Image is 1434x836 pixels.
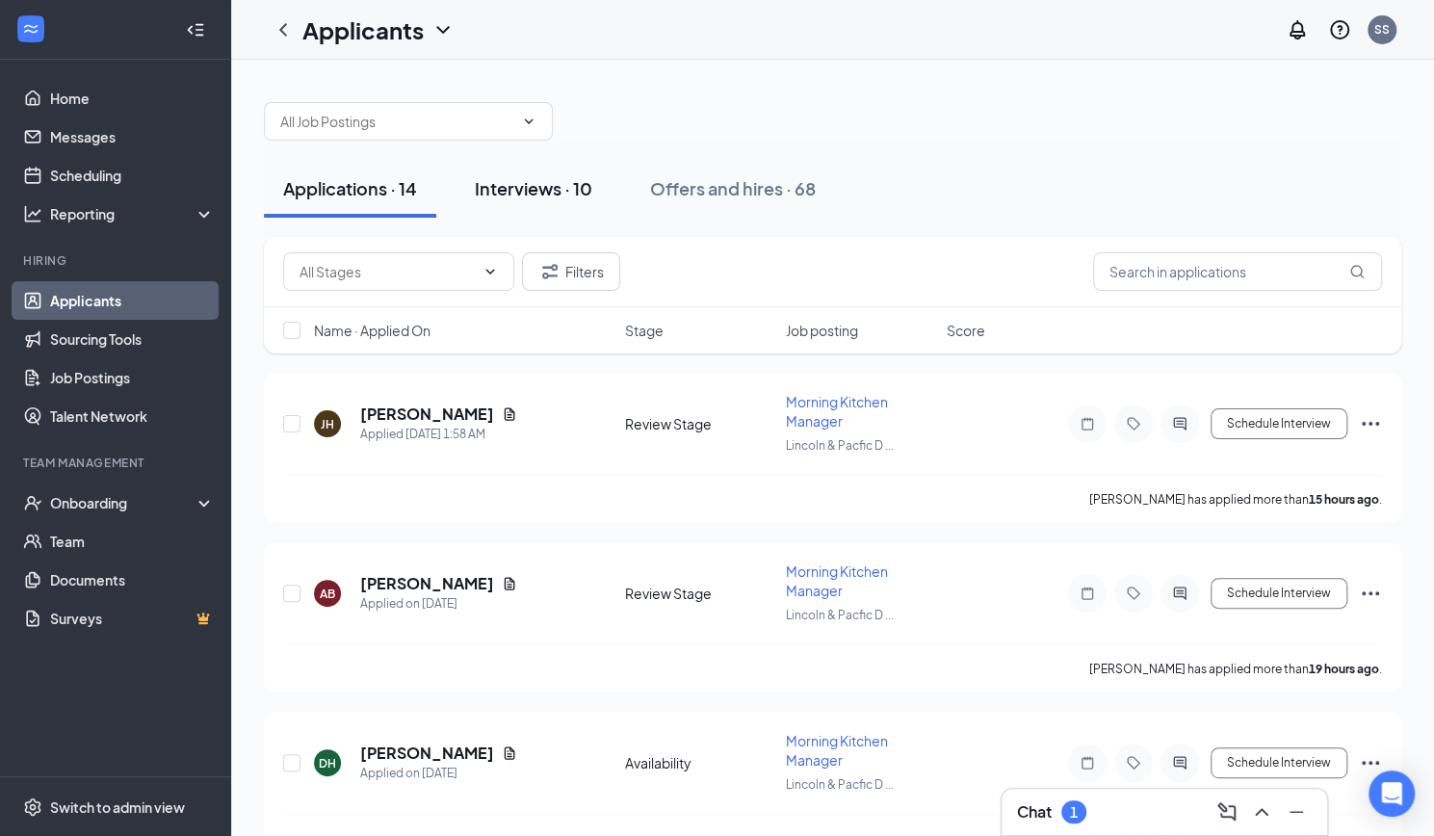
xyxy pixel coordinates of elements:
div: DH [319,755,336,771]
a: Applicants [50,281,215,320]
button: ChevronUp [1246,797,1277,827]
svg: ActiveChat [1168,755,1191,771]
h3: Chat [1017,801,1052,823]
input: All Job Postings [280,111,513,132]
div: 1 [1070,804,1078,821]
a: Scheduling [50,156,215,195]
a: Home [50,79,215,118]
button: Filter Filters [522,252,620,291]
svg: Notifications [1286,18,1309,41]
span: Score [947,321,985,340]
svg: Ellipses [1359,412,1382,435]
a: Messages [50,118,215,156]
svg: Tag [1122,586,1145,601]
input: Search in applications [1093,252,1382,291]
div: Hiring [23,252,211,269]
div: Offers and hires · 68 [650,176,816,200]
input: All Stages [300,261,475,282]
b: 19 hours ago [1309,662,1379,676]
span: Stage [625,321,664,340]
button: Schedule Interview [1211,578,1347,609]
h5: [PERSON_NAME] [360,573,494,594]
div: Availability [625,753,774,772]
div: Review Stage [625,414,774,433]
svg: ActiveChat [1168,586,1191,601]
svg: Ellipses [1359,582,1382,605]
svg: ChevronLeft [272,18,295,41]
svg: ComposeMessage [1215,800,1238,823]
svg: Analysis [23,204,42,223]
span: Job posting [786,321,858,340]
div: Team Management [23,455,211,471]
p: [PERSON_NAME] has applied more than . [1089,661,1382,677]
div: Applied on [DATE] [360,594,517,614]
a: Talent Network [50,397,215,435]
a: Team [50,522,215,561]
div: Review Stage [625,584,774,603]
div: JH [321,416,334,432]
h5: [PERSON_NAME] [360,743,494,764]
div: Interviews · 10 [475,176,592,200]
svg: Document [502,406,517,422]
svg: ActiveChat [1168,416,1191,431]
span: Morning Kitchen Manager [786,393,888,430]
div: Applied [DATE] 1:58 AM [360,425,517,444]
b: 15 hours ago [1309,492,1379,507]
span: Morning Kitchen Manager [786,732,888,769]
svg: UserCheck [23,493,42,512]
svg: Collapse [186,20,205,39]
span: Name · Applied On [314,321,430,340]
button: Minimize [1281,797,1312,827]
svg: Tag [1122,416,1145,431]
button: Schedule Interview [1211,747,1347,778]
svg: Ellipses [1359,751,1382,774]
span: Morning Kitchen Manager [786,562,888,599]
a: Documents [50,561,215,599]
a: Sourcing Tools [50,320,215,358]
button: Schedule Interview [1211,408,1347,439]
svg: Document [502,745,517,761]
p: [PERSON_NAME] has applied more than . [1089,491,1382,508]
span: Lincoln & Pacfic D ... [786,608,894,622]
div: SS [1374,21,1390,38]
h5: [PERSON_NAME] [360,404,494,425]
svg: Settings [23,797,42,817]
svg: ChevronDown [521,114,536,129]
svg: WorkstreamLogo [21,19,40,39]
svg: Filter [538,260,561,283]
div: Switch to admin view [50,797,185,817]
div: AB [320,586,335,602]
svg: ChevronDown [482,264,498,279]
a: Job Postings [50,358,215,397]
span: Lincoln & Pacfic D ... [786,777,894,792]
svg: MagnifyingGlass [1349,264,1365,279]
svg: Note [1076,416,1099,431]
svg: ChevronDown [431,18,455,41]
svg: Document [502,576,517,591]
div: Applied on [DATE] [360,764,517,783]
svg: QuestionInfo [1328,18,1351,41]
div: Onboarding [50,493,198,512]
div: Reporting [50,204,216,223]
a: SurveysCrown [50,599,215,638]
div: Open Intercom Messenger [1369,771,1415,817]
svg: Minimize [1285,800,1308,823]
svg: Tag [1122,755,1145,771]
svg: ChevronUp [1250,800,1273,823]
svg: Note [1076,755,1099,771]
h1: Applicants [302,13,424,46]
svg: Note [1076,586,1099,601]
button: ComposeMessage [1212,797,1242,827]
div: Applications · 14 [283,176,417,200]
span: Lincoln & Pacfic D ... [786,438,894,453]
